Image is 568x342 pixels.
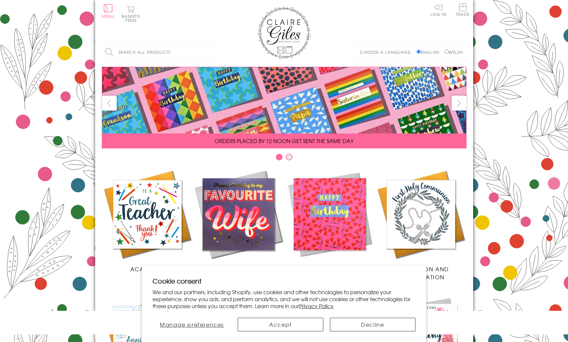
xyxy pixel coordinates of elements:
[122,5,140,22] button: Basket0 items
[456,3,470,18] a: Trade
[393,265,449,281] span: Communion and Confirmation
[125,13,140,23] span: 0 items
[299,302,334,310] a: Privacy Policy
[456,3,470,16] span: Trade
[193,169,284,273] a: New Releases
[160,320,224,328] span: Manage preferences
[430,3,446,16] a: Log In
[360,49,415,55] p: Choose a language:
[238,318,323,331] button: Accept
[102,13,115,19] span: Menu
[452,96,467,111] button: next
[276,154,283,160] button: Carousel Page 1 (Current Slide)
[217,265,260,273] span: New Releases
[130,265,164,273] span: Academic
[211,45,218,60] input: Search
[102,96,117,111] button: prev
[153,276,415,286] h2: Cookie consent
[314,265,346,273] span: Birthdays
[153,289,415,309] p: We and our partners, including Shopify, use cookies and other technologies to personalize your ex...
[284,169,375,273] a: Birthdays
[215,137,353,145] span: ORDERS PLACED BY 12 NOON GET SENT THE SAME DAY
[444,49,463,55] label: Welsh
[444,49,449,54] input: Welsh
[102,4,115,18] button: Menu
[286,154,292,160] button: Carousel Page 2
[102,169,193,273] a: Academic
[258,7,311,59] img: Claire Giles Greetings Cards
[416,49,443,55] label: English
[102,45,218,60] input: Search all products
[416,49,421,54] input: English
[153,318,231,331] button: Manage preferences
[102,153,467,164] div: Carousel Pagination
[330,318,415,331] button: Decline
[375,169,467,281] a: Communion and Confirmation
